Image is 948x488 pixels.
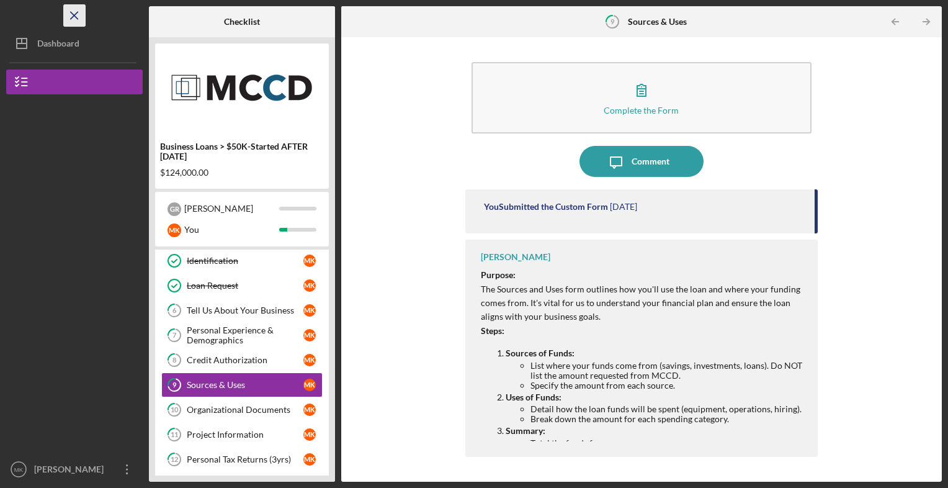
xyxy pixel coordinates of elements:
[187,281,303,291] div: Loan Request
[303,279,316,292] div: M K
[171,456,178,464] tspan: 12
[161,422,323,447] a: 11Project InformationMK
[303,304,316,317] div: M K
[161,397,323,422] a: 10Organizational DocumentsMK
[472,62,812,133] button: Complete the Form
[604,106,679,115] div: Complete the Form
[161,447,323,472] a: 12Personal Tax Returns (3yrs)MK
[187,405,303,415] div: Organizational Documents
[187,430,303,440] div: Project Information
[168,224,181,237] div: M K
[530,438,806,448] li: Total the funds from sources.
[506,425,545,436] strong: Summary:
[14,466,24,473] text: MK
[506,348,575,358] strong: Sources of Funds:
[161,373,323,397] a: 9Sources & UsesMK
[610,17,615,25] tspan: 9
[481,252,550,262] div: [PERSON_NAME]
[481,282,806,324] p: The Sources and Uses form outlines how you'll use the loan and where your funding comes from. It'...
[303,379,316,391] div: M K
[303,453,316,466] div: M K
[481,269,516,280] strong: Purpose:
[6,457,143,482] button: MK[PERSON_NAME]
[161,273,323,298] a: Loan RequestMK
[484,202,608,212] div: You Submitted the Custom Form
[530,414,806,424] li: Break down the amount for each spending category.
[303,329,316,341] div: M K
[632,146,669,177] div: Comment
[37,31,79,59] div: Dashboard
[530,361,806,381] li: List where your funds come from (savings, investments, loans). Do NOT list the amount requested f...
[161,348,323,373] a: 8Credit AuthorizationMK
[530,404,806,414] li: Detail how the loan funds will be spent (equipment, operations, hiring).
[184,198,279,219] div: [PERSON_NAME]
[172,332,177,340] tspan: 7
[187,380,303,390] div: Sources & Uses
[172,381,177,389] tspan: 9
[168,202,181,216] div: G R
[155,50,329,124] img: Product logo
[187,256,303,266] div: Identification
[160,142,324,161] div: Business Loans > $50K-Started AFTER [DATE]
[610,202,637,212] time: 2025-09-19 16:25
[172,356,176,364] tspan: 8
[31,457,112,485] div: [PERSON_NAME]
[160,168,324,178] div: $124,000.00
[303,428,316,441] div: M K
[184,219,279,240] div: You
[161,323,323,348] a: 7Personal Experience & DemographicsMK
[187,454,303,464] div: Personal Tax Returns (3yrs)
[303,354,316,366] div: M K
[171,406,179,414] tspan: 10
[161,248,323,273] a: IdentificationMK
[224,17,260,27] b: Checklist
[303,255,316,267] div: M K
[579,146,704,177] button: Comment
[628,17,687,27] b: Sources & Uses
[161,298,323,323] a: 6Tell Us About Your BusinessMK
[6,31,143,56] button: Dashboard
[303,404,316,416] div: M K
[187,305,303,315] div: Tell Us About Your Business
[506,392,561,402] strong: Uses of Funds:
[171,431,178,439] tspan: 11
[530,381,806,391] li: Specify the amount from each source.
[187,355,303,365] div: Credit Authorization
[187,325,303,345] div: Personal Experience & Demographics
[172,307,177,315] tspan: 6
[481,325,504,336] strong: Steps:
